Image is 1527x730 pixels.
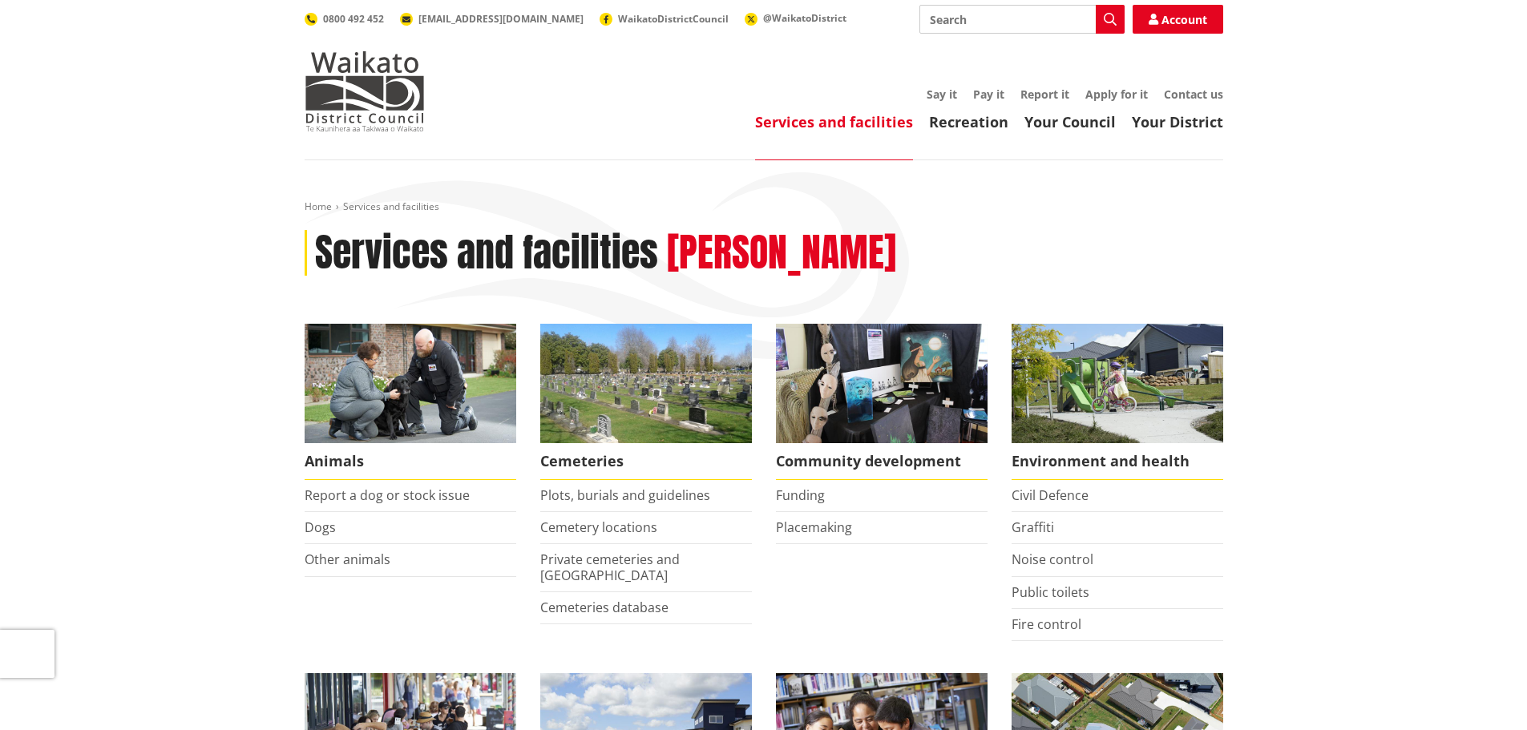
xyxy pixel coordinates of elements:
[1020,87,1069,102] a: Report it
[305,51,425,131] img: Waikato District Council - Te Kaunihera aa Takiwaa o Waikato
[776,486,825,504] a: Funding
[305,324,516,443] img: Animal Control
[927,87,957,102] a: Say it
[305,443,516,480] span: Animals
[618,12,729,26] span: WaikatoDistrictCouncil
[540,324,752,480] a: Huntly Cemetery Cemeteries
[540,518,657,536] a: Cemetery locations
[323,12,384,26] span: 0800 492 452
[776,324,988,480] a: Matariki Travelling Suitcase Art Exhibition Community development
[315,230,658,276] h1: Services and facilities
[418,12,584,26] span: [EMAIL_ADDRESS][DOMAIN_NAME]
[776,443,988,480] span: Community development
[305,518,336,536] a: Dogs
[343,200,439,213] span: Services and facilities
[540,324,752,443] img: Huntly Cemetery
[1132,112,1223,131] a: Your District
[305,324,516,480] a: Waikato District Council Animal Control team Animals
[973,87,1004,102] a: Pay it
[1012,583,1089,601] a: Public toilets
[929,112,1008,131] a: Recreation
[1012,518,1054,536] a: Graffiti
[1133,5,1223,34] a: Account
[1012,324,1223,443] img: New housing in Pokeno
[540,599,669,616] a: Cemeteries database
[540,551,680,583] a: Private cemeteries and [GEOGRAPHIC_DATA]
[600,12,729,26] a: WaikatoDistrictCouncil
[1085,87,1148,102] a: Apply for it
[305,486,470,504] a: Report a dog or stock issue
[1012,443,1223,480] span: Environment and health
[776,324,988,443] img: Matariki Travelling Suitcase Art Exhibition
[305,12,384,26] a: 0800 492 452
[400,12,584,26] a: [EMAIL_ADDRESS][DOMAIN_NAME]
[667,230,896,276] h2: [PERSON_NAME]
[1012,615,1081,633] a: Fire control
[776,518,852,536] a: Placemaking
[1012,486,1089,504] a: Civil Defence
[919,5,1125,34] input: Search input
[1024,112,1116,131] a: Your Council
[1012,324,1223,480] a: New housing in Pokeno Environment and health
[540,486,710,504] a: Plots, burials and guidelines
[755,112,913,131] a: Services and facilities
[763,11,846,25] span: @WaikatoDistrict
[540,443,752,480] span: Cemeteries
[1164,87,1223,102] a: Contact us
[1012,551,1093,568] a: Noise control
[305,200,1223,214] nav: breadcrumb
[305,551,390,568] a: Other animals
[745,11,846,25] a: @WaikatoDistrict
[305,200,332,213] a: Home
